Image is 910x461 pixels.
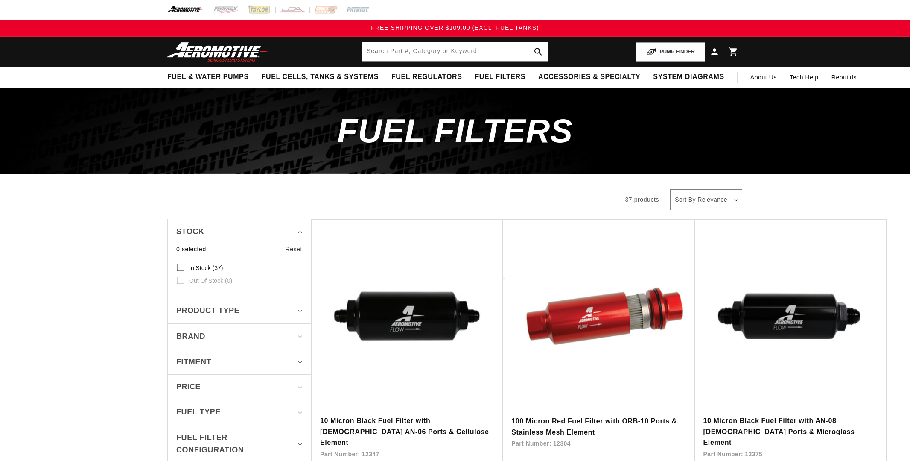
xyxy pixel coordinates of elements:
[825,67,863,88] summary: Rebuilds
[164,42,271,62] img: Aeromotive
[385,67,468,87] summary: Fuel Regulators
[176,349,302,375] summary: Fitment (0 selected)
[371,24,539,31] span: FREE SHIPPING OVER $109.00 (EXCL. FUEL TANKS)
[653,73,724,82] span: System Diagrams
[783,67,825,88] summary: Tech Help
[475,73,525,82] span: Fuel Filters
[362,42,548,61] input: Search by Part Number, Category or Keyword
[176,432,295,456] span: Fuel Filter Configuration
[750,74,777,81] span: About Us
[176,324,302,349] summary: Brand (0 selected)
[176,219,302,244] summary: Stock (0 selected)
[176,244,206,254] span: 0 selected
[167,73,249,82] span: Fuel & Water Pumps
[636,42,705,62] button: PUMP FINDER
[262,73,379,82] span: Fuel Cells, Tanks & Systems
[538,73,640,82] span: Accessories & Specialty
[744,67,783,88] a: About Us
[189,264,223,272] span: In stock (37)
[285,244,302,254] a: Reset
[176,330,205,343] span: Brand
[176,305,239,317] span: Product type
[647,67,730,87] summary: System Diagrams
[625,196,659,203] span: 37 products
[176,399,302,425] summary: Fuel Type (0 selected)
[391,73,462,82] span: Fuel Regulators
[176,356,211,368] span: Fitment
[176,298,302,323] summary: Product type (0 selected)
[337,112,573,150] span: Fuel Filters
[320,415,494,448] a: 10 Micron Black Fuel Filter with [DEMOGRAPHIC_DATA] AN-06 Ports & Cellulose Element
[511,416,686,438] a: 100 Micron Red Fuel Filter with ORB-10 Ports & Stainless Mesh Element
[468,67,532,87] summary: Fuel Filters
[176,406,221,418] span: Fuel Type
[176,381,201,393] span: Price
[529,42,548,61] button: search button
[161,67,255,87] summary: Fuel & Water Pumps
[703,415,878,448] a: 10 Micron Black Fuel Filter with AN-08 [DEMOGRAPHIC_DATA] Ports & Microglass Element
[790,73,819,82] span: Tech Help
[189,277,232,285] span: Out of stock (0)
[532,67,647,87] summary: Accessories & Specialty
[831,73,857,82] span: Rebuilds
[255,67,385,87] summary: Fuel Cells, Tanks & Systems
[176,226,204,238] span: Stock
[176,375,302,399] summary: Price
